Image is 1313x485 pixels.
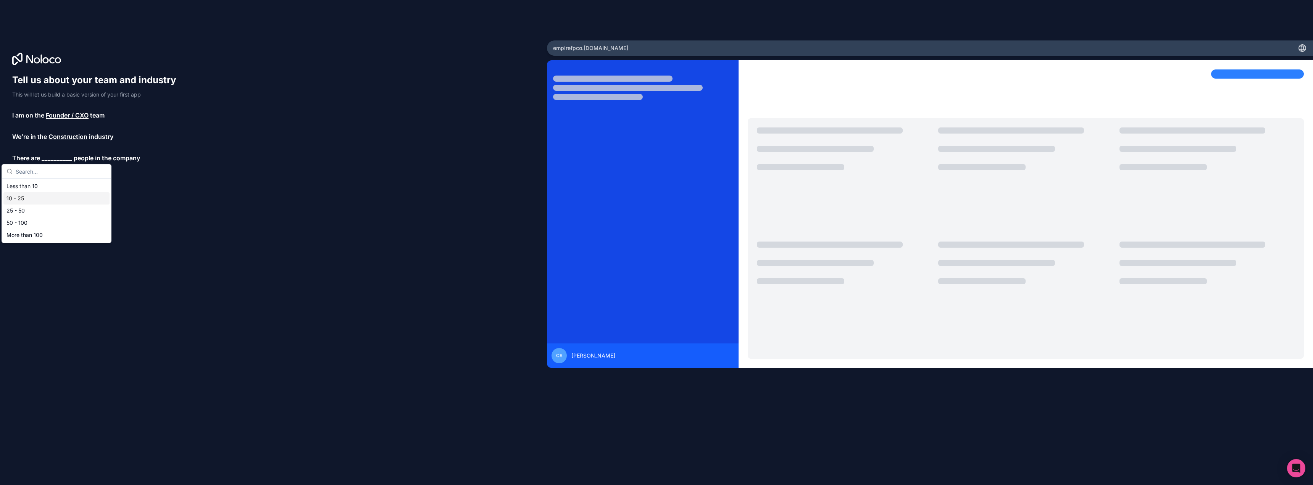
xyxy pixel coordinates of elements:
[42,153,72,163] span: __________
[90,111,105,120] span: team
[2,179,111,243] div: Suggestions
[556,353,563,359] span: CS
[16,164,106,178] input: Search...
[12,132,47,141] span: We’re in the
[46,111,89,120] span: Founder / CXO
[12,74,183,86] h1: Tell us about your team and industry
[3,192,110,205] div: 10 - 25
[12,153,40,163] span: There are
[12,111,44,120] span: I am on the
[3,205,110,217] div: 25 - 50
[74,153,140,163] span: people in the company
[571,352,615,359] span: [PERSON_NAME]
[1287,459,1305,477] div: Open Intercom Messenger
[3,229,110,241] div: More than 100
[553,44,628,52] span: empirefpco .[DOMAIN_NAME]
[48,132,87,141] span: Construction
[12,91,183,98] p: This will let us build a basic version of your first app
[89,132,113,141] span: industry
[3,180,110,192] div: Less than 10
[3,217,110,229] div: 50 - 100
